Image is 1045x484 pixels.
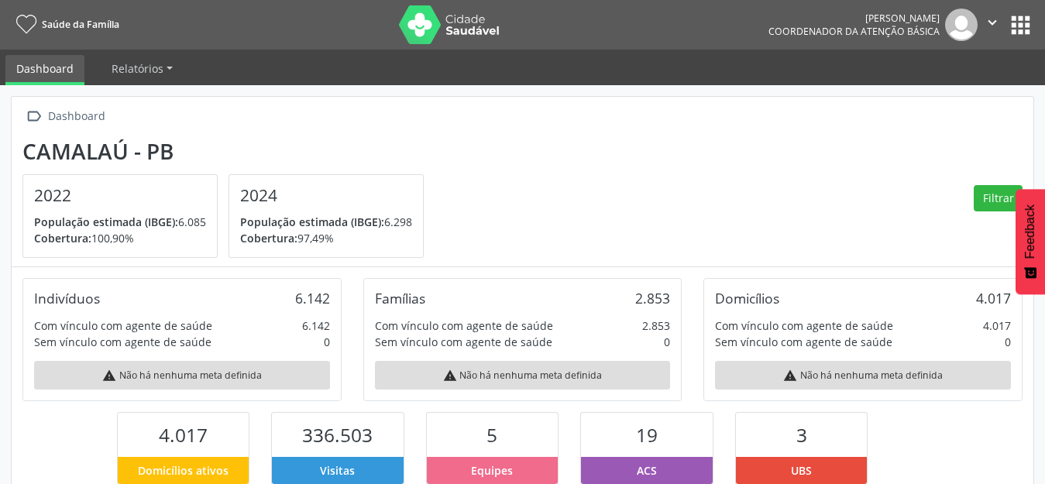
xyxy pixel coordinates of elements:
[375,290,425,307] div: Famílias
[295,290,330,307] div: 6.142
[34,361,330,390] div: Não há nenhuma meta definida
[443,369,457,383] i: warning
[796,422,807,448] span: 3
[34,230,206,246] p: 100,90%
[302,422,373,448] span: 336.503
[978,9,1007,41] button: 
[791,462,812,479] span: UBS
[112,61,163,76] span: Relatórios
[945,9,978,41] img: img
[1005,334,1011,350] div: 0
[240,231,297,245] span: Cobertura:
[34,215,178,229] span: População estimada (IBGE):
[45,105,108,128] div: Dashboard
[375,334,552,350] div: Sem vínculo com agente de saúde
[768,25,940,38] span: Coordenador da Atenção Básica
[11,12,119,37] a: Saúde da Família
[320,462,355,479] span: Visitas
[240,186,412,205] h4: 2024
[240,214,412,230] p: 6.298
[101,55,184,82] a: Relatórios
[34,290,100,307] div: Indivíduos
[22,139,435,164] div: Camalaú - PB
[635,290,670,307] div: 2.853
[1016,189,1045,294] button: Feedback - Mostrar pesquisa
[22,105,108,128] a:  Dashboard
[715,334,892,350] div: Sem vínculo com agente de saúde
[471,462,513,479] span: Equipes
[974,185,1023,211] button: Filtrar
[34,334,211,350] div: Sem vínculo com agente de saúde
[1007,12,1034,39] button: apps
[375,361,671,390] div: Não há nenhuma meta definida
[984,14,1001,31] i: 
[783,369,797,383] i: warning
[637,462,657,479] span: ACS
[976,290,1011,307] div: 4.017
[302,318,330,334] div: 6.142
[486,422,497,448] span: 5
[375,318,553,334] div: Com vínculo com agente de saúde
[983,318,1011,334] div: 4.017
[42,18,119,31] span: Saúde da Família
[34,231,91,245] span: Cobertura:
[5,55,84,85] a: Dashboard
[715,361,1011,390] div: Não há nenhuma meta definida
[1023,204,1037,259] span: Feedback
[636,422,658,448] span: 19
[159,422,208,448] span: 4.017
[34,214,206,230] p: 6.085
[34,318,212,334] div: Com vínculo com agente de saúde
[138,462,229,479] span: Domicílios ativos
[34,186,206,205] h4: 2022
[22,105,45,128] i: 
[664,334,670,350] div: 0
[715,318,893,334] div: Com vínculo com agente de saúde
[240,215,384,229] span: População estimada (IBGE):
[324,334,330,350] div: 0
[768,12,940,25] div: [PERSON_NAME]
[240,230,412,246] p: 97,49%
[715,290,779,307] div: Domicílios
[102,369,116,383] i: warning
[642,318,670,334] div: 2.853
